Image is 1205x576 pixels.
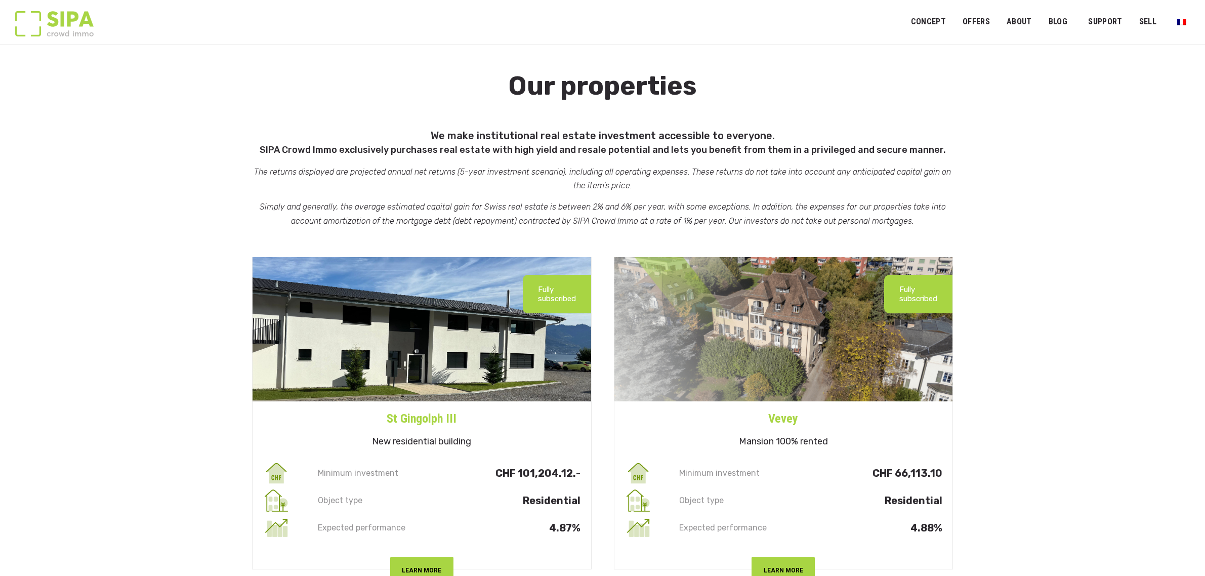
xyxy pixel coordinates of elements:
img: invest_min [263,460,290,487]
img: kind [625,487,652,514]
font: Fully [899,285,915,294]
font: 4.87% [549,522,580,534]
font: subscribed [538,294,576,303]
font: SUPPORT [1088,17,1122,26]
a: SUPPORT [1082,11,1129,33]
a: LEARN MORE [390,548,453,560]
font: Residential [523,495,580,507]
font: LEARN MORE [402,567,441,574]
font: Minimum investment [318,468,398,478]
img: kind [263,487,290,514]
a: ABOUT [1000,11,1038,33]
font: Our properties [508,70,697,101]
font: Vevey [768,412,798,426]
font: Residential [885,495,942,507]
img: yield [625,514,652,542]
img: French [1177,19,1186,25]
a: Move on to [1171,12,1193,31]
a: St Gingolph III [253,401,591,428]
font: Object type [679,496,724,505]
font: SIPA Crowd Immo exclusively purchases real estate with high yield and resale potential and lets y... [260,144,946,155]
font: OFFERS [963,17,990,26]
font: We make institutional real estate investment accessible to everyone. [431,130,775,142]
font: Fully [538,285,554,294]
font: 4.88% [910,522,942,534]
a: Blog [1042,11,1074,33]
font: Mansion 100% rented [739,436,828,447]
font: subscribed [899,294,937,303]
font: The returns displayed are projected annual net returns (5-year investment scenario), including al... [254,167,951,190]
img: yield [263,514,290,542]
nav: Main menu [911,9,1190,34]
font: Simply and generally, the average estimated capital gain for Swiss real estate is between 2% and ... [260,202,946,225]
font: LEARN MORE [764,567,803,574]
a: Vevey [614,401,952,428]
font: CHF 101,204.12.- [495,467,580,479]
font: ABOUT [1007,17,1032,26]
font: Concept [911,17,946,26]
img: invest_min [625,460,652,487]
font: Expected performance [318,523,405,532]
a: OFFERS [956,11,996,33]
font: Minimum investment [679,468,760,478]
font: Object type [318,496,362,505]
font: New residential building [372,436,471,447]
font: CHF 66,113.10 [872,467,942,479]
font: Blog [1049,17,1067,26]
font: St Gingolph III [387,412,456,426]
a: Concept [904,11,952,33]
a: LEARN MORE [752,548,815,560]
img: st-gin-iii [253,257,591,401]
font: SELL [1139,17,1156,26]
font: Expected performance [679,523,767,532]
a: SELL [1132,11,1163,33]
img: Logo [15,11,94,36]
